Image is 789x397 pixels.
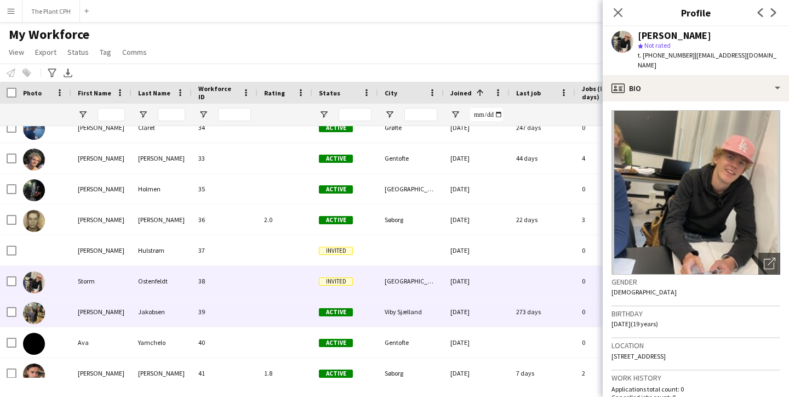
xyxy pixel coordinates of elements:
img: Jonas Jakobsen [23,302,45,324]
div: [PERSON_NAME] [71,143,131,173]
img: Alex Claret [23,118,45,140]
div: 0 [575,235,647,265]
div: 34 [192,112,258,143]
h3: Gender [611,277,780,287]
div: [PERSON_NAME] [71,112,131,143]
div: 0 [575,266,647,296]
div: [PERSON_NAME] [131,358,192,388]
span: [DATE] (19 years) [611,320,658,328]
span: Last Name [138,89,170,97]
div: 2.0 [258,205,312,235]
img: Jens Bech-Petersen [23,210,45,232]
img: Crew avatar or photo [611,110,780,275]
div: [DATE] [444,112,510,143]
div: Open photos pop-in [758,253,780,275]
div: [DATE] [444,358,510,388]
div: [DATE] [444,143,510,173]
div: [GEOGRAPHIC_DATA] [378,266,444,296]
span: Tag [100,47,111,57]
div: Bio [603,75,789,101]
img: Jonathan Westphal [23,364,45,385]
button: Open Filter Menu [198,110,208,120]
div: 4 [575,143,647,173]
span: Active [319,185,353,194]
button: Open Filter Menu [385,110,395,120]
span: t. [PHONE_NUMBER] [638,51,695,59]
div: Søborg [378,205,444,235]
span: Joined [450,89,472,97]
span: Rating [264,89,285,97]
div: 37 [192,235,258,265]
a: Tag [95,45,116,59]
div: Gentofte [378,143,444,173]
span: Not rated [644,41,671,49]
div: Claret [131,112,192,143]
div: [GEOGRAPHIC_DATA] [378,174,444,204]
div: 39 [192,297,258,327]
div: [DATE] [444,297,510,327]
div: [PERSON_NAME] [71,205,131,235]
img: Ava Yamchelo [23,333,45,355]
div: Grøfte [378,112,444,143]
h3: Birthday [611,309,780,319]
input: City Filter Input [404,108,437,121]
div: Storm [71,266,131,296]
img: Anna Holmen [23,179,45,201]
div: 36 [192,205,258,235]
button: Open Filter Menu [319,110,329,120]
div: Viby Sjælland [378,297,444,327]
div: Ostenfeldt [131,266,192,296]
div: [PERSON_NAME] [71,358,131,388]
span: Invited [319,247,353,255]
div: 33 [192,143,258,173]
div: [PERSON_NAME] [638,31,711,41]
button: Open Filter Menu [78,110,88,120]
div: [PERSON_NAME] [131,205,192,235]
h3: Location [611,341,780,350]
input: Status Filter Input [339,108,371,121]
span: Active [319,339,353,347]
span: Last job [516,89,541,97]
span: Invited [319,277,353,286]
div: Gentofte [378,327,444,358]
span: Active [319,155,353,163]
div: 40 [192,327,258,358]
span: Active [319,308,353,316]
span: [DEMOGRAPHIC_DATA] [611,288,677,296]
span: Status [67,47,89,57]
div: [DATE] [444,266,510,296]
div: Holmen [131,174,192,204]
div: [PERSON_NAME] [71,174,131,204]
div: 44 days [510,143,575,173]
input: First Name Filter Input [98,108,125,121]
span: My Workforce [9,26,89,43]
div: 1.8 [258,358,312,388]
div: Ava [71,327,131,358]
div: [DATE] [444,327,510,358]
div: 22 days [510,205,575,235]
div: 3 [575,205,647,235]
span: Export [35,47,56,57]
div: 35 [192,174,258,204]
span: Active [319,216,353,224]
div: 41 [192,358,258,388]
h3: Work history [611,373,780,383]
button: Open Filter Menu [450,110,460,120]
span: Status [319,89,340,97]
div: 0 [575,112,647,143]
div: [DATE] [444,235,510,265]
img: Simon Qvistgaard [23,149,45,171]
div: [PERSON_NAME] [131,143,192,173]
div: 247 days [510,112,575,143]
span: Jobs (last 90 days) [582,84,627,101]
div: 273 days [510,297,575,327]
div: Hulstrøm [131,235,192,265]
div: 0 [575,297,647,327]
div: Søborg [378,358,444,388]
div: 7 days [510,358,575,388]
span: Comms [122,47,147,57]
div: [DATE] [444,205,510,235]
div: Jakobsen [131,297,192,327]
span: Active [319,124,353,132]
a: Status [63,45,93,59]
